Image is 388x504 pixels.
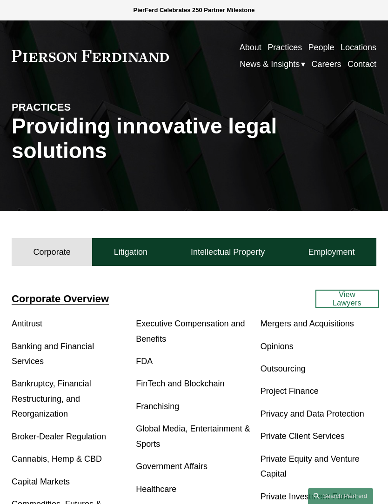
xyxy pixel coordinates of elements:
h4: Corporate [33,247,71,258]
h4: Employment [308,247,355,258]
a: folder dropdown [240,56,305,73]
h4: Litigation [114,247,147,258]
a: Executive Compensation and Benefits [136,319,245,343]
a: FinTech and Blockchain [136,379,224,388]
a: People [308,39,334,56]
a: Private Investment Funds [261,492,355,501]
h4: Intellectual Property [191,247,265,258]
h1: Providing innovative legal solutions [12,114,376,163]
a: Corporate Overview [12,293,109,305]
h4: PRACTICES [12,101,103,114]
a: Franchising [136,402,179,411]
a: Bankruptcy, Financial Restructuring, and Reorganization [12,379,91,418]
a: Cannabis, Hemp & CBD [12,454,102,464]
a: View Lawyers [315,290,378,308]
a: Careers [312,56,341,73]
a: Contact [348,56,376,73]
a: Privacy and Data Protection [261,409,364,418]
a: Opinions [261,342,294,351]
a: Mergers and Acquisitions [261,319,354,328]
a: Global Media, Entertainment & Sports [136,424,250,448]
span: News & Insights [240,57,300,72]
a: Private Equity and Venture Capital [261,454,360,478]
a: Search this site [308,488,373,504]
a: Antitrust [12,319,42,328]
a: Broker-Dealer Regulation [12,432,106,441]
a: Healthcare [136,484,176,494]
a: Capital Markets [12,477,70,486]
a: Banking and Financial Services [12,342,94,366]
a: About [240,39,261,56]
a: Government Affairs [136,462,207,471]
a: FDA [136,357,153,366]
a: Project Finance [261,386,319,396]
a: Outsourcing [261,364,306,373]
a: Locations [341,39,376,56]
a: Practices [268,39,302,56]
a: Private Client Services [261,431,345,441]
